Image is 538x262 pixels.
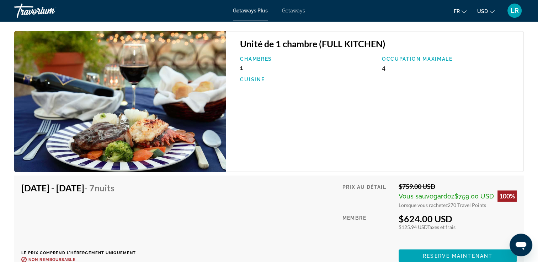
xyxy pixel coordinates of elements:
button: Reserve maintenant [399,249,517,262]
span: LR [511,7,519,14]
img: Los Cabos Golf Resort [14,31,226,172]
button: Change currency [477,6,495,16]
p: Occupation maximale [382,56,516,62]
div: 100% [497,190,517,202]
span: Non remboursable [28,257,76,262]
span: Taxes et frais [427,224,456,230]
div: $624.00 USD [399,213,517,224]
a: Getaways [282,8,305,13]
div: Membre [342,213,393,244]
div: $759.00 USD [399,182,517,190]
span: $759.00 USD [454,192,494,200]
div: $125.94 USD [399,224,517,230]
iframe: Bouton de lancement de la fenêtre de messagerie [510,234,532,256]
span: 270 Travel Points [448,202,486,208]
span: fr [454,9,460,14]
span: Lorsque vous rachetez [399,202,448,208]
span: Vous sauvegardez [399,192,454,200]
p: Cuisine [240,77,374,82]
button: Change language [454,6,467,16]
h4: [DATE] - [DATE] [21,182,130,193]
p: Chambres [240,56,374,62]
button: User Menu [505,3,524,18]
span: USD [477,9,488,14]
span: nuits [95,182,114,193]
div: Prix au détail [342,182,393,208]
span: - 7 [84,182,114,193]
span: 4 [382,64,385,71]
a: Travorium [14,1,85,20]
h3: Unité de 1 chambre (FULL KITCHEN) [240,38,516,49]
span: 1 [240,64,243,71]
p: Le prix comprend l'hébergement uniquement [21,250,136,255]
span: Reserve maintenant [423,253,492,258]
a: Getaways Plus [233,8,268,13]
